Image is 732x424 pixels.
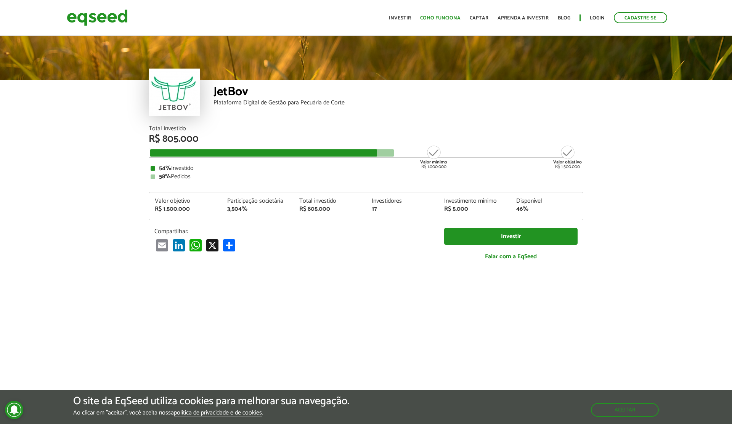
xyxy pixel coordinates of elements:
div: Investido [151,165,581,171]
a: Falar com a EqSeed [444,249,578,264]
div: Total investido [299,198,360,204]
a: política de privacidade e de cookies [174,410,262,416]
div: 3,504% [227,206,288,212]
a: WhatsApp [188,239,203,251]
div: R$ 1.500.000 [155,206,216,212]
a: Investir [444,228,578,245]
div: Plataforma Digital de Gestão para Pecuária de Corte [213,100,583,106]
strong: Valor mínimo [420,158,447,166]
div: Investidores [372,198,433,204]
a: Aprenda a investir [498,16,549,21]
div: R$ 805.000 [299,206,360,212]
img: EqSeed [67,8,128,28]
div: Pedidos [151,174,581,180]
strong: 58% [159,171,171,182]
a: Investir [389,16,411,21]
a: Login [590,16,605,21]
strong: 54% [159,163,171,173]
div: 17 [372,206,433,212]
button: Aceitar [591,403,659,417]
div: 46% [516,206,577,212]
a: X [205,239,220,251]
a: Partilhar [222,239,237,251]
a: LinkedIn [171,239,186,251]
div: JetBov [213,86,583,100]
div: Total Investido [149,126,583,132]
a: Blog [558,16,570,21]
p: Compartilhar: [154,228,433,235]
div: R$ 1.000.000 [419,145,448,169]
div: R$ 1.500.000 [553,145,582,169]
div: Disponível [516,198,577,204]
div: R$ 5.000 [444,206,505,212]
div: Investimento mínimo [444,198,505,204]
strong: Valor objetivo [553,158,582,166]
a: Como funciona [420,16,461,21]
h5: O site da EqSeed utiliza cookies para melhorar sua navegação. [73,395,349,407]
a: Cadastre-se [614,12,667,23]
div: R$ 805.000 [149,134,583,144]
a: Email [154,239,170,251]
div: Valor objetivo [155,198,216,204]
div: Participação societária [227,198,288,204]
p: Ao clicar em "aceitar", você aceita nossa . [73,409,349,416]
a: Captar [470,16,488,21]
